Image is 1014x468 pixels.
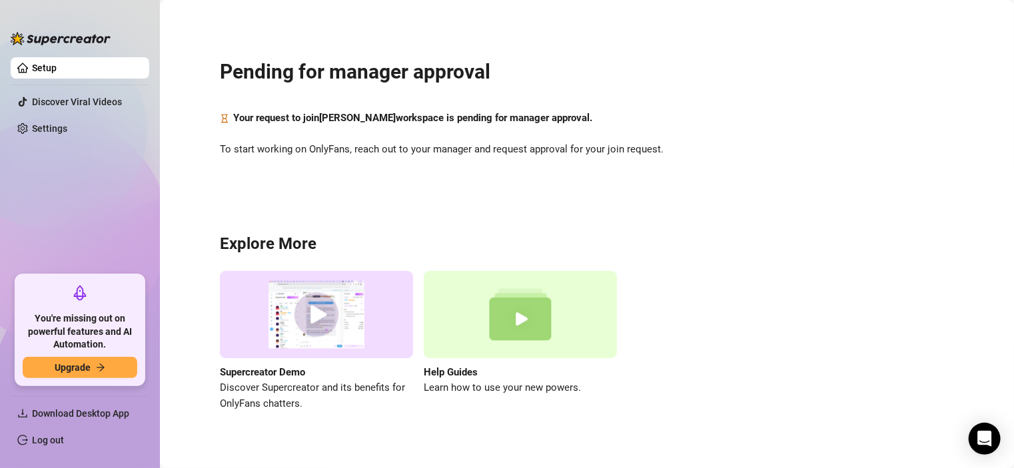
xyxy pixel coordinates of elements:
img: supercreator demo [220,271,413,358]
a: Discover Viral Videos [32,97,122,107]
strong: Your request to join [PERSON_NAME] workspace is pending for manager approval. [233,112,592,124]
span: rocket [72,285,88,301]
span: You're missing out on powerful features and AI Automation. [23,312,137,351]
h2: Pending for manager approval [220,59,954,85]
span: arrow-right [96,363,105,372]
a: Setup [32,63,57,73]
span: Download Desktop App [32,408,129,419]
strong: Supercreator Demo [220,366,305,378]
img: help guides [424,271,617,358]
div: Open Intercom Messenger [969,423,1001,455]
span: download [17,408,28,419]
img: logo-BBDzfeDw.svg [11,32,111,45]
a: Settings [32,123,67,134]
span: To start working on OnlyFans, reach out to your manager and request approval for your join request. [220,142,954,158]
a: Log out [32,435,64,445]
h3: Explore More [220,234,954,255]
span: Upgrade [55,362,91,373]
a: Supercreator DemoDiscover Supercreator and its benefits for OnlyFans chatters. [220,271,413,411]
button: Upgradearrow-right [23,357,137,378]
a: Help GuidesLearn how to use your new powers. [424,271,617,411]
strong: Help Guides [424,366,478,378]
span: Learn how to use your new powers. [424,380,617,396]
span: Discover Supercreator and its benefits for OnlyFans chatters. [220,380,413,411]
span: hourglass [220,111,229,126]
